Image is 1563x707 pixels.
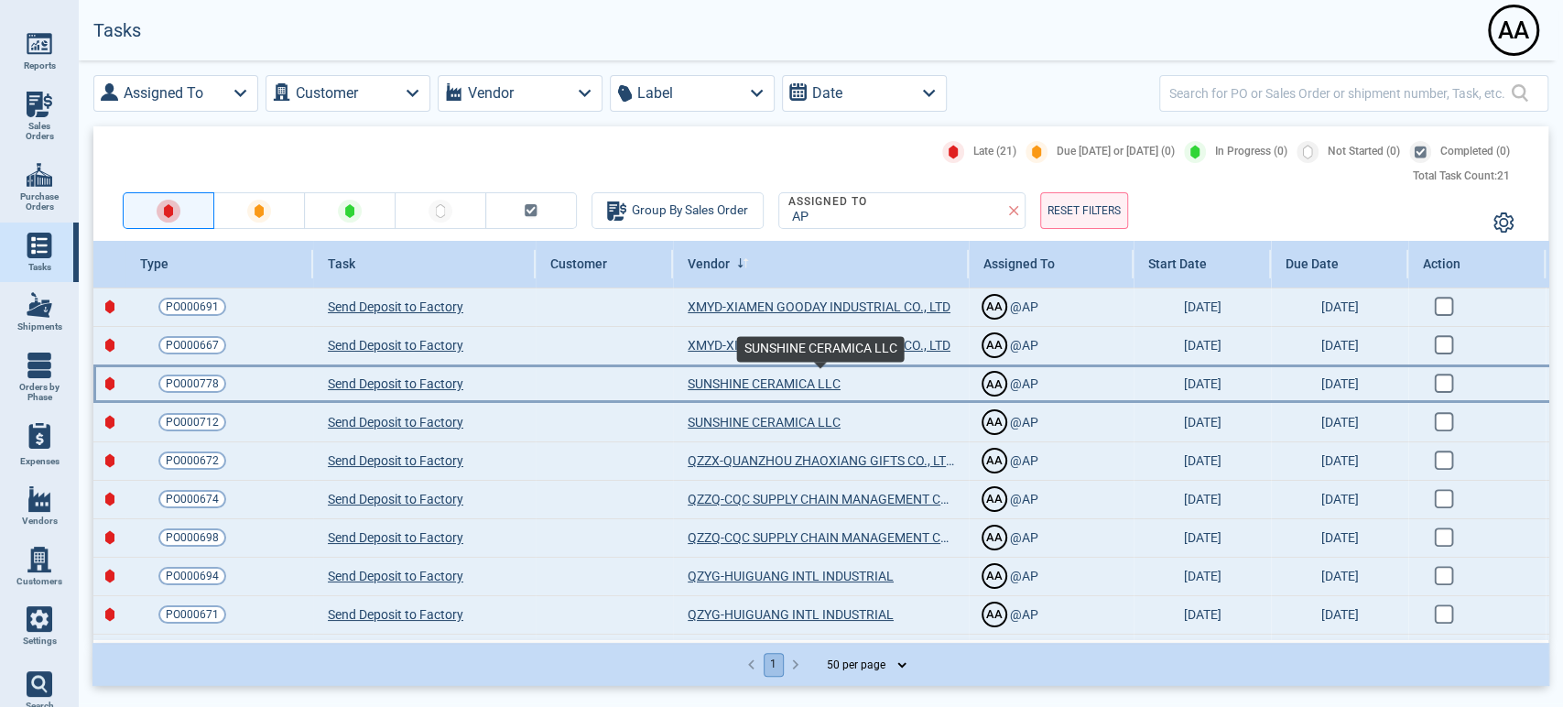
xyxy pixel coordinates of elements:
span: QZZQ-CQC SUPPLY CHAIN MANAGEMENT CO., LTD [688,492,979,506]
td: [DATE] [1271,326,1408,364]
td: [DATE] [1134,634,1271,672]
span: Shipments [17,321,62,332]
label: Assigned To [124,81,203,106]
span: Customers [16,576,62,587]
a: PO000712 [158,413,226,431]
td: [DATE] [1134,518,1271,557]
div: A A [1491,7,1536,53]
img: menu_icon [27,547,52,572]
span: Customer [550,256,607,271]
span: Settings [23,636,57,647]
a: Send Deposit to Factory [328,375,463,393]
span: Completed (0) [1440,146,1510,158]
span: Assigned To [983,256,1055,271]
button: Date [782,75,947,112]
button: page 1 [764,653,784,677]
img: menu_icon [27,353,52,378]
td: [DATE] [1134,480,1271,518]
label: Label [637,81,673,106]
td: [DATE] [1134,595,1271,634]
span: Vendor [688,256,730,271]
a: Send Deposit to Factory [328,605,463,624]
span: PO000691 [166,298,219,316]
span: @AP [1005,605,1038,624]
span: PO000667 [166,336,219,354]
td: [DATE] [1134,441,1271,480]
span: Task [328,256,355,271]
img: menu_icon [27,162,52,188]
div: A A [983,296,1005,318]
td: [DATE] [1271,518,1408,557]
nav: pagination navigation [741,653,807,677]
a: Send Deposit to Factory [328,528,463,547]
a: PO000694 [158,567,226,585]
span: Not Started (0) [1328,146,1400,158]
span: Orders by Phase [15,382,64,403]
td: [DATE] [1271,480,1408,518]
span: QZYG-HUIGUANG INTL INDUSTRIAL [688,569,894,583]
div: A A [983,565,1005,587]
span: PO000671 [166,605,219,624]
span: PO000674 [166,490,219,508]
a: SUNSHINE CERAMICA LLC [688,375,841,393]
span: Purchase Orders [15,191,64,212]
span: PO000712 [166,413,219,431]
span: Start Date [1148,256,1207,271]
td: [DATE] [1271,595,1408,634]
a: QZYG-HUIGUANG INTL INDUSTRIAL [688,567,894,585]
div: A A [983,450,1005,472]
a: QZZX-QUANZHOU ZHAOXIANG GIFTS CO., LTD. [688,451,954,470]
td: [DATE] [1271,403,1408,441]
span: Send Deposit to Factory [328,336,463,354]
span: @AP [1005,375,1038,393]
span: @AP [1005,528,1038,547]
td: [DATE] [1134,557,1271,595]
div: Group By Sales Order [607,200,748,222]
span: Vendors [22,516,58,527]
td: [DATE] [1134,288,1271,326]
a: XMYD-XIAMEN GOODAY INDUSTRIAL CO., LTD [688,336,950,354]
button: Vendor [438,75,602,112]
span: QZYG-HUIGUANG INTL INDUSTRIAL [688,607,894,622]
span: PO000694 [166,567,219,585]
span: @AP [1005,336,1038,354]
span: Send Deposit to Factory [328,451,463,470]
span: @AP [1005,298,1038,316]
span: In Progress (0) [1215,146,1287,158]
label: Date [812,81,842,106]
span: Type [140,256,168,271]
span: @AP [1005,413,1038,431]
div: A A [983,334,1005,356]
button: Customer [266,75,430,112]
div: AP [787,210,1010,225]
span: Reports [24,60,56,71]
a: PO000691 [158,298,226,316]
span: Send Deposit to Factory [328,298,463,316]
a: XMYD-XIAMEN GOODAY INDUSTRIAL CO., LTD [688,298,950,316]
a: SUNSHINE CERAMICA LLC [688,413,841,431]
td: [DATE] [1271,634,1408,672]
span: Action [1423,256,1460,271]
img: menu_icon [27,31,52,57]
label: Vendor [468,81,514,106]
img: menu_icon [27,486,52,512]
a: Send Deposit to Factory [328,567,463,585]
span: QZZQ-CQC SUPPLY CHAIN MANAGEMENT CO., LTD [688,530,979,545]
span: SUNSHINE CERAMICA LLC [688,415,841,430]
td: [DATE] [1134,403,1271,441]
span: PO000698 [166,528,219,547]
span: SUNSHINE CERAMICA LLC [688,376,841,391]
td: [DATE] [1271,288,1408,326]
img: menu_icon [27,292,52,318]
span: Sales Orders [15,121,64,142]
td: [DATE] [1271,557,1408,595]
div: A A [983,604,1005,625]
label: Customer [296,81,358,106]
span: PO000778 [166,375,219,393]
img: menu_icon [27,92,52,117]
button: Assigned To [93,75,258,112]
span: PO000672 [166,451,219,470]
